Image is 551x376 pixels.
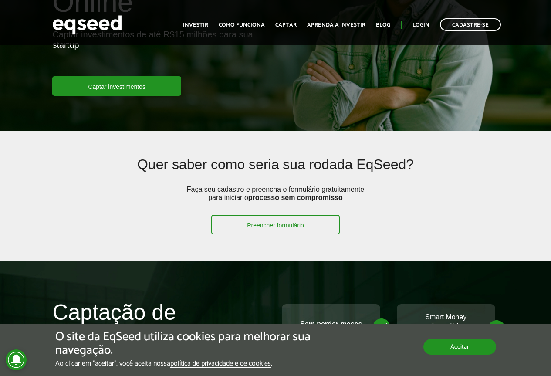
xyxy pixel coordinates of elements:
[300,320,362,328] strong: Sem perder meses
[184,185,367,215] p: Faça seu cadastro e preencha o formulário gratuitamente para iniciar o
[307,22,365,28] a: Aprenda a investir
[52,301,269,362] h2: Captação de Investimento
[376,22,390,28] a: Blog
[98,157,453,185] h2: Quer saber como seria sua rodada EqSeed?
[406,322,473,338] strong: investidores qualificados
[55,359,320,368] p: Ao clicar em "aceitar", você aceita nossa .
[291,320,372,336] p: nas negociações
[248,194,343,201] strong: processo sem compromisso
[170,360,271,368] a: política de privacidade e de cookies
[423,339,496,355] button: Aceitar
[275,22,297,28] a: Captar
[52,29,269,76] p: Captar investimentos de até R$15 milhões para sua startup
[219,22,265,28] a: Como funciona
[406,313,487,346] p: Smart Money com e executivos de grandes empresas
[211,215,340,234] a: Preencher formulário
[52,76,181,96] a: Captar investimentos
[183,22,208,28] a: Investir
[52,13,122,36] img: EqSeed
[412,22,429,28] a: Login
[55,330,320,357] h5: O site da EqSeed utiliza cookies para melhorar sua navegação.
[440,18,501,31] a: Cadastre-se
